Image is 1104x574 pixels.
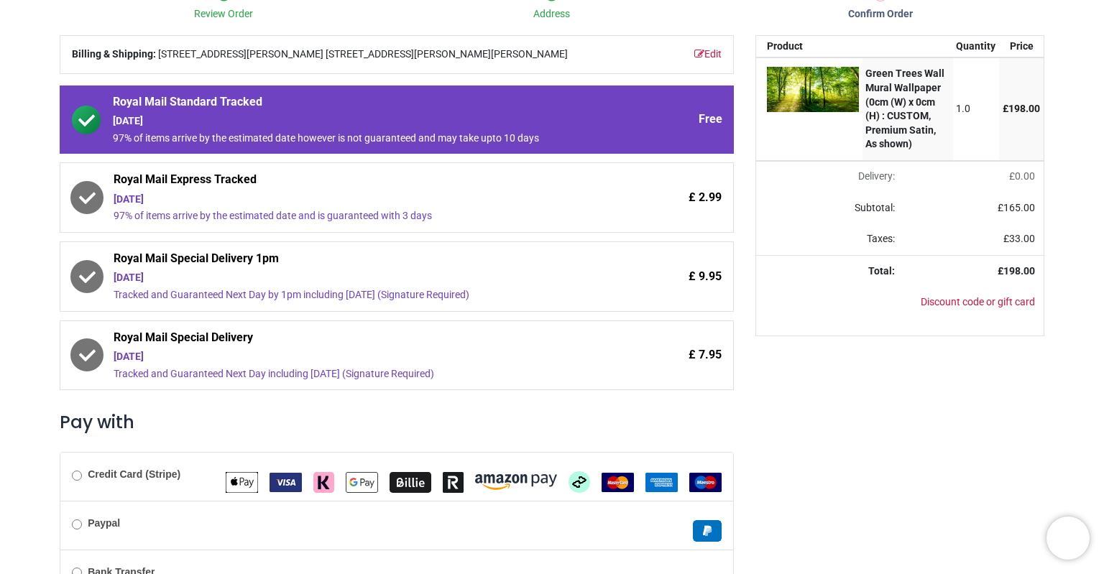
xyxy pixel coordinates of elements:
a: Edit [694,47,722,62]
img: Billie [390,472,431,493]
img: Google Pay [346,472,378,493]
span: Amazon Pay [475,476,557,487]
input: Paypal [72,519,82,529]
strong: Green Trees Wall Mural Wallpaper (0cm (W) x 0cm (H) : CUSTOM, Premium Satin, As shown) [865,68,944,149]
td: Delivery will be updated after choosing a new delivery method [756,161,903,193]
input: Credit Card (Stripe) [72,471,82,481]
strong: Total: [868,265,895,277]
img: VISA [270,473,302,492]
span: 198.00 [1003,265,1035,277]
th: Quantity [953,36,1000,57]
span: 165.00 [1003,202,1035,213]
td: Subtotal: [756,193,903,224]
div: [DATE] [114,193,600,207]
b: Paypal [88,517,120,529]
span: Royal Mail Standard Tracked [113,94,600,114]
img: Maestro [689,473,722,492]
b: Credit Card (Stripe) [88,468,180,480]
span: Royal Mail Special Delivery 1pm [114,251,600,271]
span: £ [998,202,1035,213]
img: +Be8VT5n12Gd+f8Hgq9o927dEoYAAAAASUVORK5CYII= [767,67,859,112]
div: Confirm Order [716,7,1044,22]
span: £ [1009,170,1035,182]
img: Klarna [313,472,334,493]
div: Tracked and Guaranteed Next Day by 1pm including [DATE] (Signature Required) [114,288,600,302]
td: Taxes: [756,223,903,255]
span: 198.00 [1008,103,1040,114]
span: 0.00 [1015,170,1035,182]
span: Free [699,111,722,127]
span: American Express [645,476,678,487]
b: Billing & Shipping: [72,48,156,60]
img: Afterpay Clearpay [569,471,590,493]
span: Afterpay Clearpay [569,476,590,487]
div: 97% of items arrive by the estimated date and is guaranteed with 3 days [114,209,600,223]
span: £ [1003,233,1035,244]
span: £ 7.95 [689,347,722,363]
div: [DATE] [114,271,600,285]
span: £ [1003,103,1040,114]
span: Royal Mail Express Tracked [114,172,600,192]
div: Address [388,7,717,22]
iframe: Brevo live chat [1046,517,1090,560]
div: 97% of items arrive by the estimated date however is not guaranteed and may take upto 10 days [113,131,600,146]
strong: £ [998,265,1035,277]
span: Billie [390,476,431,487]
span: Paypal [693,524,722,536]
span: [STREET_ADDRESS][PERSON_NAME] [STREET_ADDRESS][PERSON_NAME][PERSON_NAME] [158,47,568,62]
span: Apple Pay [226,476,258,487]
span: VISA [270,476,302,487]
h3: Pay with [60,410,734,435]
span: Google Pay [346,476,378,487]
img: MasterCard [602,473,634,492]
th: Product [756,36,862,57]
span: £ 2.99 [689,190,722,205]
span: MasterCard [602,476,634,487]
span: Maestro [689,476,722,487]
span: £ 9.95 [689,269,722,284]
th: Price [999,36,1044,57]
span: Revolut Pay [443,476,464,487]
span: Royal Mail Special Delivery [114,330,600,350]
div: [DATE] [113,114,600,129]
div: Review Order [60,7,388,22]
div: [DATE] [114,350,600,364]
img: Apple Pay [226,472,258,493]
span: Klarna [313,476,334,487]
img: Amazon Pay [475,474,557,490]
span: 33.00 [1009,233,1035,244]
a: Discount code or gift card [921,296,1035,307]
div: 1.0 [956,102,995,116]
img: Revolut Pay [443,472,464,493]
img: American Express [645,473,678,492]
img: Paypal [693,520,722,542]
div: Tracked and Guaranteed Next Day including [DATE] (Signature Required) [114,367,600,381]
